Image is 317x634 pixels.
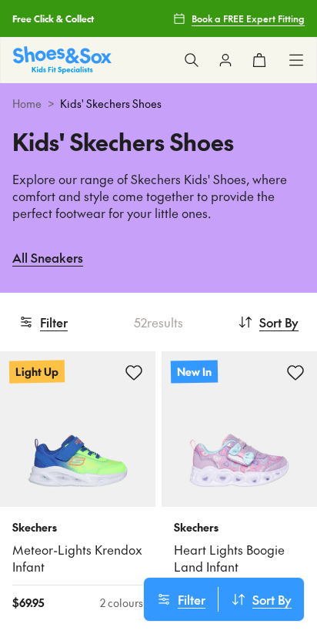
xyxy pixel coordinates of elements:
a: Shoes & Sox [13,46,112,73]
span: Sort By [252,590,292,609]
button: Sort By [238,305,299,339]
a: Book a FREE Expert Fitting [173,5,305,32]
a: New In [162,351,317,507]
div: 2 colours [100,595,143,611]
p: Skechers [12,519,143,535]
span: Sort By [259,313,299,331]
a: All Sneakers [12,240,83,274]
div: > [12,96,305,112]
button: Filter [144,587,218,612]
span: Book a FREE Expert Fitting [192,12,305,25]
h1: Kids' Skechers Shoes [12,124,305,159]
span: Kids' Skechers Shoes [60,96,162,112]
a: Meteor-Lights Krendox Infant [12,542,143,575]
img: SNS_Logo_Responsive.svg [13,46,112,73]
button: Filter [18,305,68,339]
p: New In [171,360,218,383]
span: $ 69.95 [12,595,44,611]
button: Sort By [219,587,304,612]
a: Heart Lights Boogie Land Infant [174,542,305,575]
p: Light Up [9,360,65,383]
p: Skechers [174,519,305,535]
a: Home [12,96,42,112]
p: Explore our range of Skechers Kids' Shoes, where comfort and style come together to provide the p... [12,171,305,222]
